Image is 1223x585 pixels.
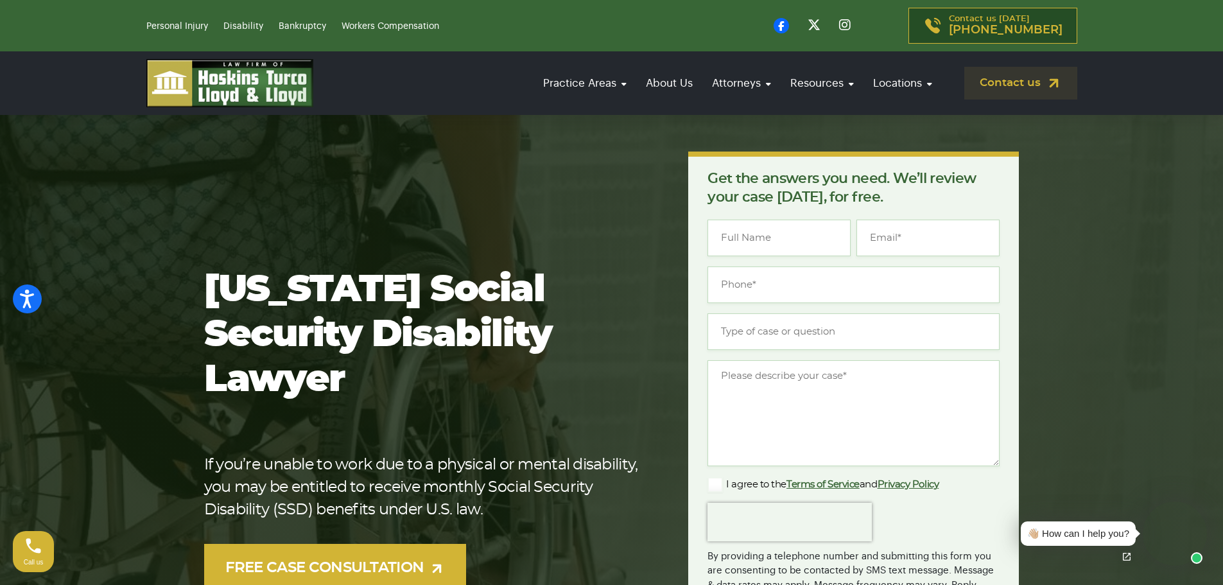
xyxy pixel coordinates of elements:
p: If you’re unable to work due to a physical or mental disability, you may be entitled to receive m... [204,454,648,521]
a: Workers Compensation [342,22,439,31]
a: Contact us [DATE][PHONE_NUMBER] [908,8,1077,44]
img: logo [146,59,313,107]
span: [PHONE_NUMBER] [949,24,1063,37]
a: Resources [784,65,860,101]
input: Type of case or question [707,313,1000,350]
p: Get the answers you need. We’ll review your case [DATE], for free. [707,170,1000,207]
a: Locations [867,65,939,101]
input: Phone* [707,266,1000,303]
iframe: reCAPTCHA [707,503,872,541]
a: Open chat [1113,543,1140,570]
div: 👋🏼 How can I help you? [1027,527,1129,541]
label: I agree to the and [707,477,939,493]
img: arrow-up-right-light.svg [429,561,445,577]
a: Terms of Service [786,480,860,489]
p: Contact us [DATE] [949,15,1063,37]
a: Personal Injury [146,22,208,31]
h1: [US_STATE] Social Security Disability Lawyer [204,268,648,403]
a: Bankruptcy [279,22,326,31]
span: Call us [24,559,44,566]
a: Attorneys [706,65,777,101]
input: Email* [856,220,1000,256]
a: Practice Areas [537,65,633,101]
input: Full Name [707,220,851,256]
a: Privacy Policy [878,480,939,489]
a: Disability [223,22,263,31]
a: Contact us [964,67,1077,100]
a: About Us [639,65,699,101]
